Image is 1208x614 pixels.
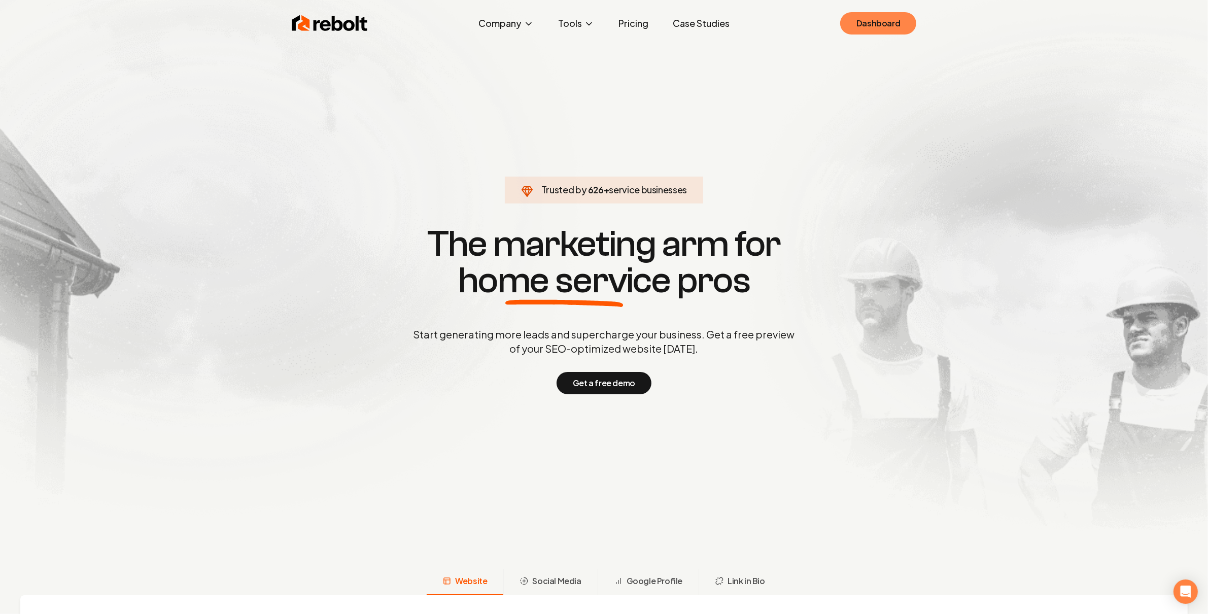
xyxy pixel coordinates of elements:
[458,262,671,299] span: home service
[532,575,581,587] span: Social Media
[627,575,682,587] span: Google Profile
[550,13,602,33] button: Tools
[665,13,738,33] a: Case Studies
[609,184,687,195] span: service businesses
[503,569,597,595] button: Social Media
[1174,579,1198,604] div: Open Intercom Messenger
[541,184,586,195] span: Trusted by
[598,569,699,595] button: Google Profile
[411,327,797,356] p: Start generating more leads and supercharge your business. Get a free preview of your SEO-optimiz...
[361,226,848,299] h1: The marketing arm for pros
[588,183,604,197] span: 626
[840,12,916,35] a: Dashboard
[728,575,765,587] span: Link in Bio
[427,569,503,595] button: Website
[557,372,651,394] button: Get a free demo
[292,13,368,33] img: Rebolt Logo
[455,575,487,587] span: Website
[610,13,657,33] a: Pricing
[604,184,609,195] span: +
[699,569,781,595] button: Link in Bio
[470,13,542,33] button: Company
